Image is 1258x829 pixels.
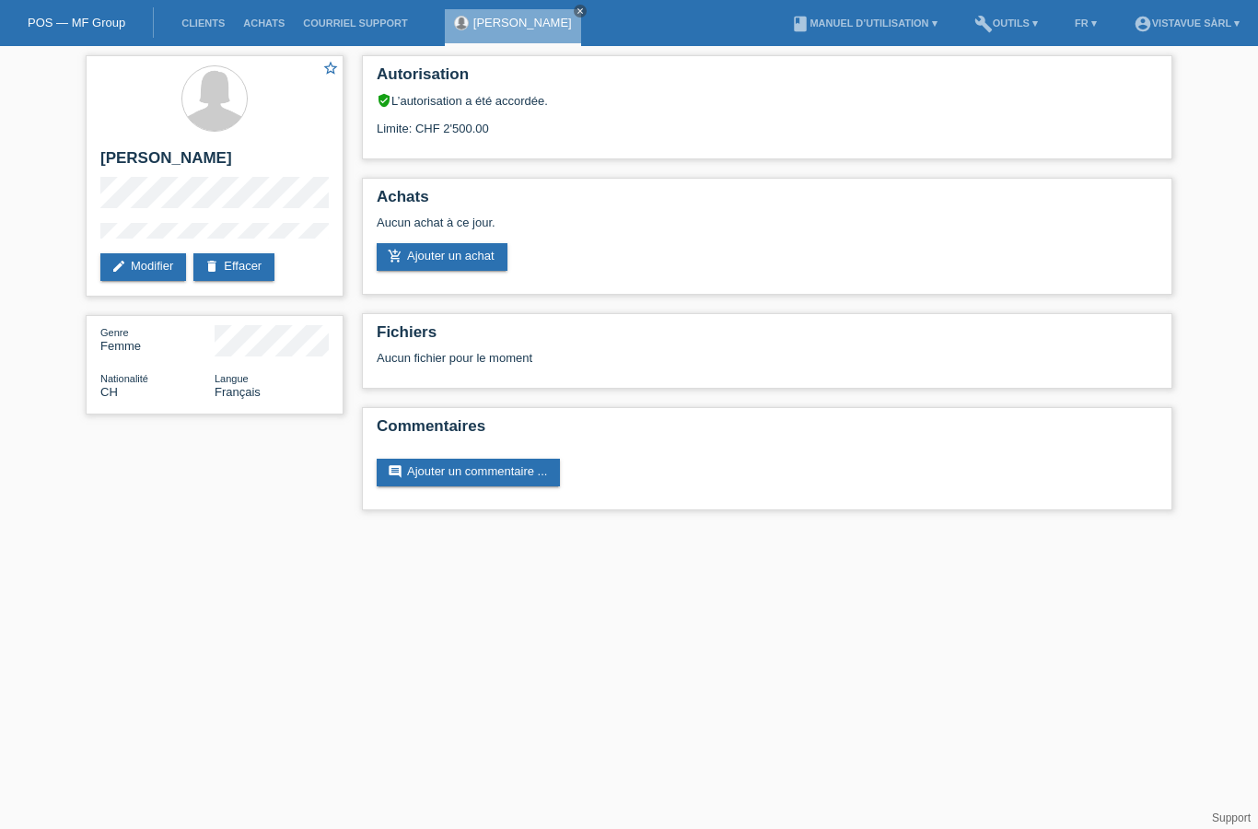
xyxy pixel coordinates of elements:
a: commentAjouter un commentaire ... [377,459,560,486]
h2: [PERSON_NAME] [100,149,329,177]
a: star_border [322,60,339,79]
i: star_border [322,60,339,76]
h2: Commentaires [377,417,1158,445]
a: deleteEffacer [193,253,274,281]
div: Aucun fichier pour le moment [377,351,939,365]
a: [PERSON_NAME] [473,16,572,29]
span: Nationalité [100,373,148,384]
a: account_circleVistavue Sàrl ▾ [1124,18,1249,29]
div: L’autorisation a été accordée. [377,93,1158,108]
i: add_shopping_cart [388,249,402,263]
a: add_shopping_cartAjouter un achat [377,243,507,271]
i: edit [111,259,126,274]
a: FR ▾ [1066,18,1106,29]
a: POS — MF Group [28,16,125,29]
h2: Fichiers [377,323,1158,351]
a: buildOutils ▾ [965,18,1047,29]
a: Courriel Support [294,18,416,29]
div: Femme [100,325,215,353]
i: verified_user [377,93,391,108]
a: Support [1212,811,1251,824]
i: comment [388,464,402,479]
a: bookManuel d’utilisation ▾ [782,18,946,29]
i: account_circle [1134,15,1152,33]
span: Langue [215,373,249,384]
div: Limite: CHF 2'500.00 [377,108,1158,135]
span: Genre [100,327,129,338]
h2: Achats [377,188,1158,216]
a: Achats [234,18,294,29]
a: editModifier [100,253,186,281]
h2: Autorisation [377,65,1158,93]
div: Aucun achat à ce jour. [377,216,1158,243]
i: delete [204,259,219,274]
a: close [574,5,587,18]
i: book [791,15,810,33]
i: build [974,15,993,33]
span: Suisse [100,385,118,399]
a: Clients [172,18,234,29]
span: Français [215,385,261,399]
i: close [576,6,585,16]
